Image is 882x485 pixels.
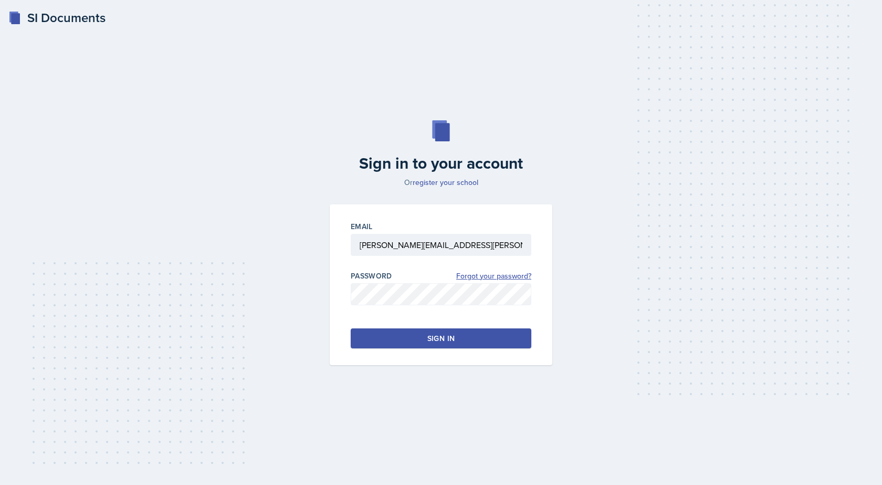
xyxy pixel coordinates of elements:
[351,271,392,281] label: Password
[427,333,455,344] div: Sign in
[351,234,531,256] input: Email
[323,154,559,173] h2: Sign in to your account
[413,177,478,188] a: register your school
[323,177,559,188] p: Or
[456,271,531,282] a: Forgot your password?
[351,328,531,348] button: Sign in
[8,8,106,27] a: SI Documents
[351,221,373,232] label: Email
